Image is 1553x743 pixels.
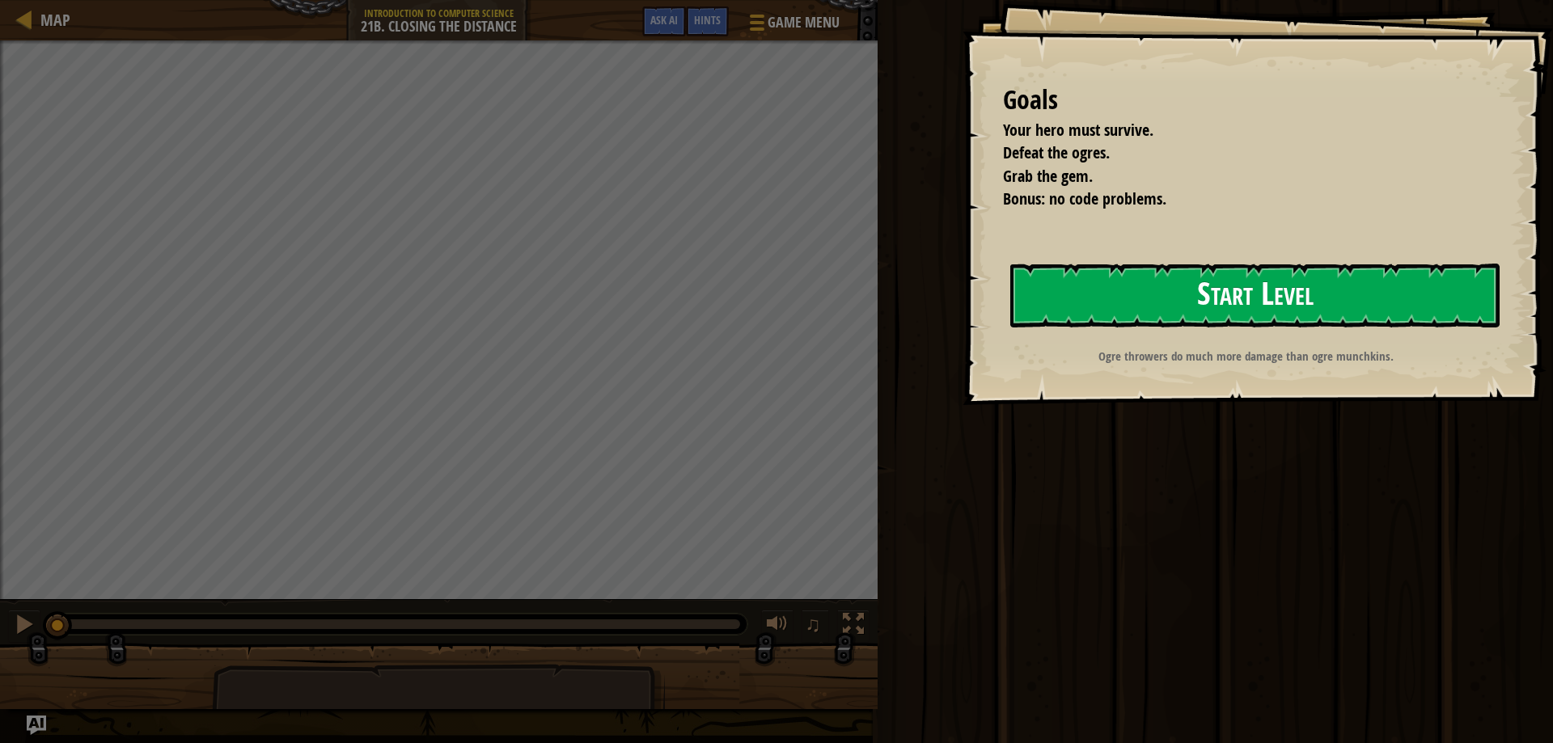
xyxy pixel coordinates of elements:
[650,12,678,27] span: Ask AI
[983,141,1492,165] li: Defeat the ogres.
[27,716,46,735] button: Ask AI
[983,119,1492,142] li: Your hero must survive.
[8,610,40,643] button: Ctrl + P: Pause
[805,612,821,636] span: ♫
[802,610,829,643] button: ♫
[1003,82,1496,119] div: Goals
[983,165,1492,188] li: Grab the gem.
[642,6,686,36] button: Ask AI
[983,188,1492,211] li: Bonus: no code problems.
[694,12,721,27] span: Hints
[32,9,70,31] a: Map
[761,610,793,643] button: Adjust volume
[1001,348,1491,365] p: Ogre throwers do much more damage than ogre munchkins.
[837,610,870,643] button: Toggle fullscreen
[40,9,70,31] span: Map
[1003,188,1166,209] span: Bonus: no code problems.
[1010,264,1500,327] button: Start Level
[1003,119,1153,141] span: Your hero must survive.
[1003,165,1093,187] span: Grab the gem.
[1003,141,1110,163] span: Defeat the ogres.
[768,12,840,33] span: Game Menu
[737,6,849,44] button: Game Menu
